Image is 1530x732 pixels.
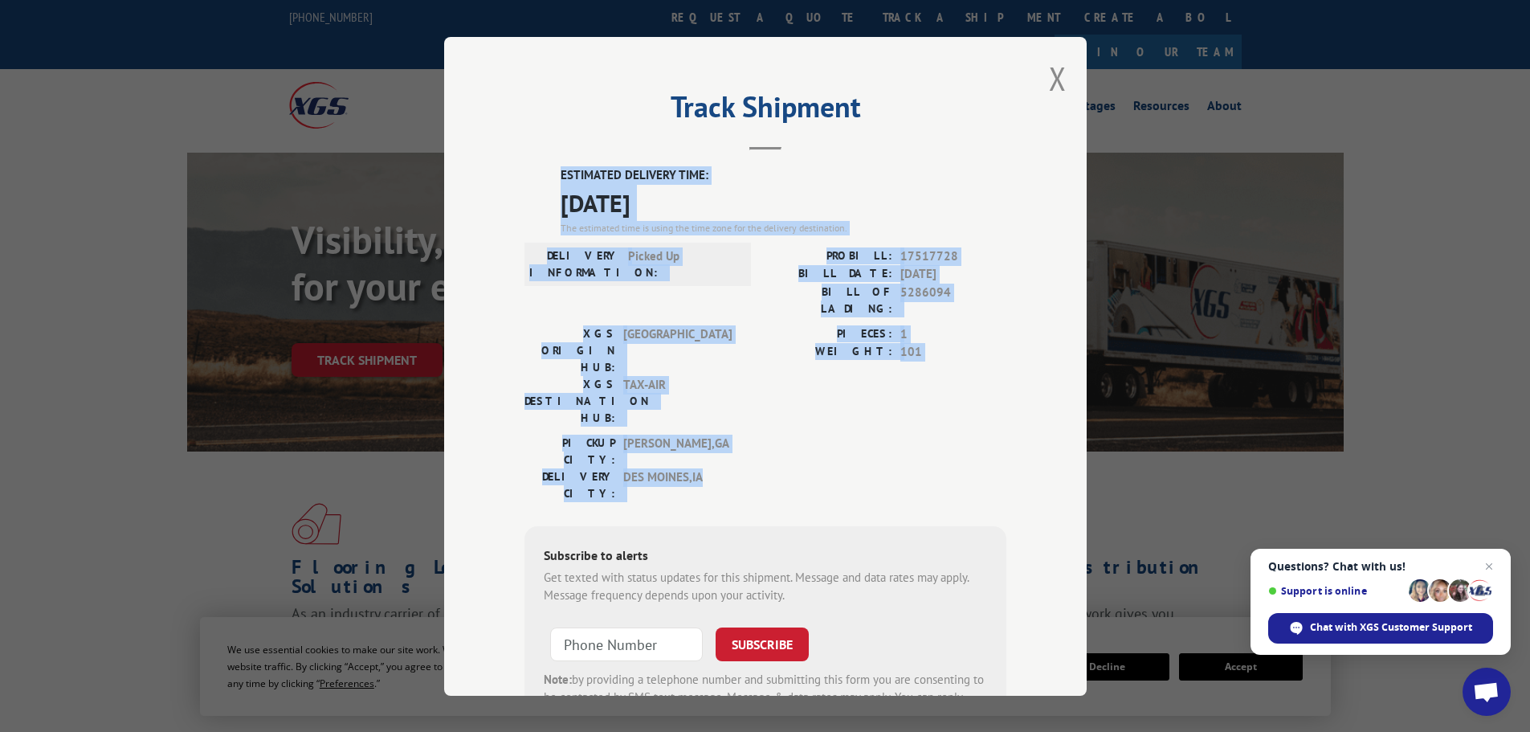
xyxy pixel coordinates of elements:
h2: Track Shipment [524,96,1006,126]
span: [DATE] [900,265,1006,284]
label: XGS ORIGIN HUB: [524,325,615,375]
span: [DATE] [561,184,1006,220]
label: DELIVERY CITY: [524,468,615,501]
span: Close chat [1479,557,1499,576]
span: [PERSON_NAME] , GA [623,434,732,468]
label: BILL OF LADING: [765,283,892,317]
span: DES MOINES , IA [623,468,732,501]
span: 5286094 [900,283,1006,317]
label: PIECES: [765,325,892,343]
span: Support is online [1268,585,1403,597]
div: by providing a telephone number and submitting this form you are consenting to be contacted by SM... [544,670,987,725]
label: PROBILL: [765,247,892,265]
span: Questions? Chat with us! [1268,560,1493,573]
div: Subscribe to alerts [544,545,987,568]
span: 17517728 [900,247,1006,265]
button: SUBSCRIBE [716,627,809,660]
span: 101 [900,343,1006,362]
div: Chat with XGS Customer Support [1268,613,1493,644]
label: PICKUP CITY: [524,434,615,468]
span: [GEOGRAPHIC_DATA] [623,325,732,375]
strong: Note: [544,671,572,686]
div: The estimated time is using the time zone for the delivery destination. [561,220,1006,235]
input: Phone Number [550,627,703,660]
div: Open chat [1463,668,1511,716]
button: Close modal [1049,57,1067,100]
label: WEIGHT: [765,343,892,362]
span: Picked Up [628,247,736,280]
span: 1 [900,325,1006,343]
label: DELIVERY INFORMATION: [529,247,620,280]
label: BILL DATE: [765,265,892,284]
label: ESTIMATED DELIVERY TIME: [561,166,1006,185]
span: Chat with XGS Customer Support [1310,620,1472,635]
span: TAX-AIR [623,375,732,426]
label: XGS DESTINATION HUB: [524,375,615,426]
div: Get texted with status updates for this shipment. Message and data rates may apply. Message frequ... [544,568,987,604]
